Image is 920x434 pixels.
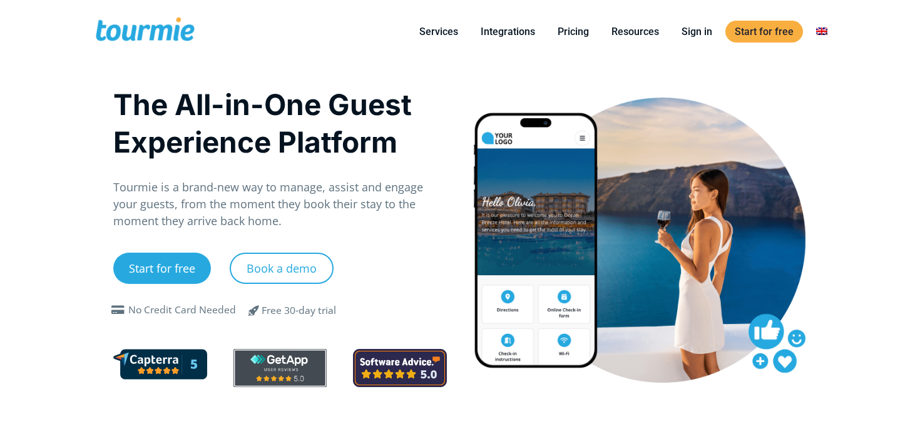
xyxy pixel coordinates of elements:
[602,24,668,39] a: Resources
[113,253,211,284] a: Start for free
[471,24,544,39] a: Integrations
[672,24,722,39] a: Sign in
[108,305,128,315] span: 
[239,303,269,318] span: 
[113,86,447,161] h1: The All-in-One Guest Experience Platform
[548,24,598,39] a: Pricing
[128,303,236,318] div: No Credit Card Needed
[113,179,447,230] p: Tourmie is a brand-new way to manage, assist and engage your guests, from the moment they book th...
[262,303,336,318] div: Free 30-day trial
[725,21,803,43] a: Start for free
[230,253,334,284] a: Book a demo
[410,24,468,39] a: Services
